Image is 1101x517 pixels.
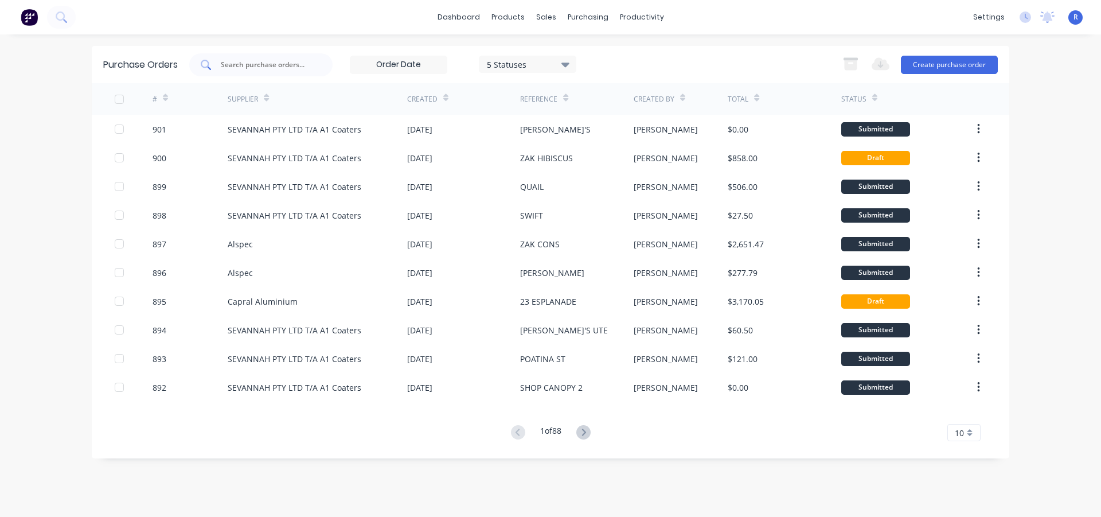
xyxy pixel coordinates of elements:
[153,238,166,250] div: 897
[520,181,544,193] div: QUAIL
[153,94,157,104] div: #
[407,382,432,394] div: [DATE]
[728,296,764,308] div: $3,170.05
[540,425,561,441] div: 1 of 88
[520,209,543,221] div: SWIFT
[228,152,361,164] div: SEVANNAH PTY LTD T/A A1 Coaters
[228,324,361,336] div: SEVANNAH PTY LTD T/A A1 Coaters
[520,382,583,394] div: SHOP CANOPY 2
[153,324,166,336] div: 894
[487,58,569,70] div: 5 Statuses
[841,151,910,165] div: Draft
[728,152,758,164] div: $858.00
[614,9,670,26] div: productivity
[407,353,432,365] div: [DATE]
[153,267,166,279] div: 896
[967,9,1010,26] div: settings
[228,123,361,135] div: SEVANNAH PTY LTD T/A A1 Coaters
[841,122,910,137] div: Submitted
[153,382,166,394] div: 892
[841,323,910,337] div: Submitted
[228,238,253,250] div: Alspec
[228,296,298,308] div: Capral Aluminium
[841,94,866,104] div: Status
[634,382,698,394] div: [PERSON_NAME]
[407,152,432,164] div: [DATE]
[220,59,315,71] input: Search purchase orders...
[841,380,910,395] div: Submitted
[728,238,764,250] div: $2,651.47
[728,324,753,336] div: $60.50
[153,123,166,135] div: 901
[153,209,166,221] div: 898
[407,94,438,104] div: Created
[407,267,432,279] div: [DATE]
[841,294,910,309] div: Draft
[486,9,530,26] div: products
[103,58,178,72] div: Purchase Orders
[562,9,614,26] div: purchasing
[21,9,38,26] img: Factory
[520,353,565,365] div: POATINA ST
[153,152,166,164] div: 900
[728,353,758,365] div: $121.00
[520,267,584,279] div: [PERSON_NAME]
[955,427,964,439] span: 10
[350,56,447,73] input: Order Date
[520,123,591,135] div: [PERSON_NAME]'S
[634,181,698,193] div: [PERSON_NAME]
[228,267,253,279] div: Alspec
[407,296,432,308] div: [DATE]
[407,123,432,135] div: [DATE]
[228,382,361,394] div: SEVANNAH PTY LTD T/A A1 Coaters
[407,238,432,250] div: [DATE]
[520,324,608,336] div: [PERSON_NAME]'S UTE
[634,209,698,221] div: [PERSON_NAME]
[841,208,910,223] div: Submitted
[407,209,432,221] div: [DATE]
[728,209,753,221] div: $27.50
[407,324,432,336] div: [DATE]
[228,94,258,104] div: Supplier
[728,181,758,193] div: $506.00
[841,237,910,251] div: Submitted
[634,123,698,135] div: [PERSON_NAME]
[153,181,166,193] div: 899
[728,267,758,279] div: $277.79
[841,352,910,366] div: Submitted
[841,180,910,194] div: Submitted
[634,353,698,365] div: [PERSON_NAME]
[634,238,698,250] div: [PERSON_NAME]
[520,152,573,164] div: ZAK HIBISCUS
[153,353,166,365] div: 893
[728,123,748,135] div: $0.00
[728,382,748,394] div: $0.00
[901,56,998,74] button: Create purchase order
[634,152,698,164] div: [PERSON_NAME]
[841,266,910,280] div: Submitted
[634,267,698,279] div: [PERSON_NAME]
[728,94,748,104] div: Total
[634,324,698,336] div: [PERSON_NAME]
[520,94,557,104] div: Reference
[634,296,698,308] div: [PERSON_NAME]
[407,181,432,193] div: [DATE]
[1073,12,1078,22] span: R
[153,296,166,308] div: 895
[228,353,361,365] div: SEVANNAH PTY LTD T/A A1 Coaters
[520,238,560,250] div: ZAK CONS
[634,94,674,104] div: Created By
[228,181,361,193] div: SEVANNAH PTY LTD T/A A1 Coaters
[432,9,486,26] a: dashboard
[520,296,576,308] div: 23 ESPLANADE
[530,9,562,26] div: sales
[228,209,361,221] div: SEVANNAH PTY LTD T/A A1 Coaters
